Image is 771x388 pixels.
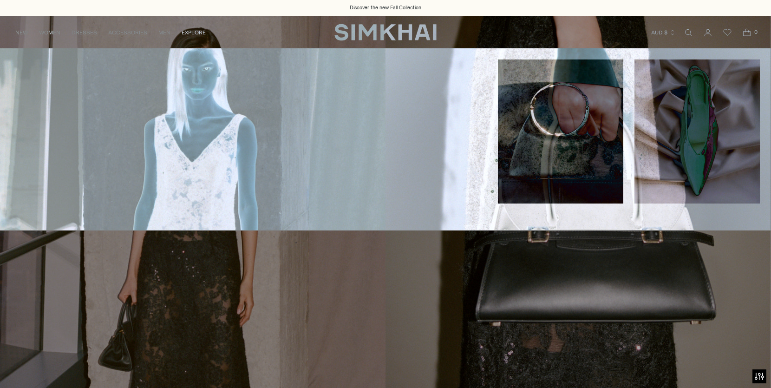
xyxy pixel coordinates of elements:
[699,23,717,42] a: Go to the account page
[182,22,206,43] a: EXPLORE
[738,23,756,42] a: Open cart modal
[39,22,60,43] a: WOMEN
[72,22,97,43] a: DRESSES
[334,23,437,41] a: SIMKHAI
[108,22,147,43] a: ACCESSORIES
[718,23,737,42] a: Wishlist
[679,23,698,42] a: Open search modal
[651,22,676,43] button: AUD $
[15,22,28,43] a: NEW
[158,22,170,43] a: MEN
[751,28,760,36] span: 0
[350,4,421,12] a: Discover the new Fall Collection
